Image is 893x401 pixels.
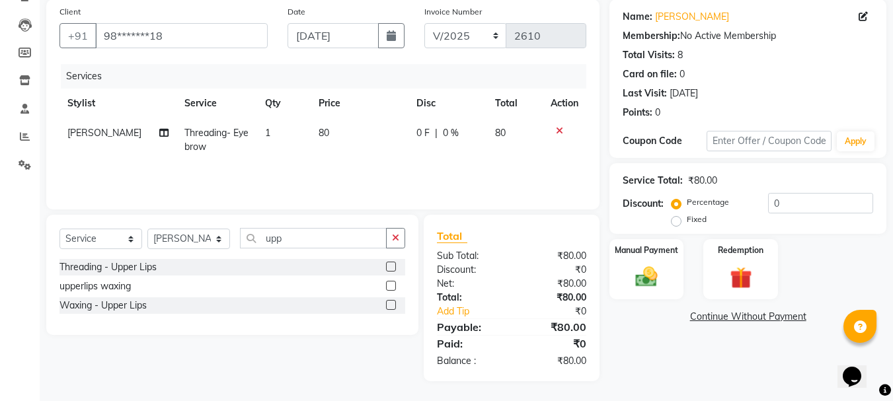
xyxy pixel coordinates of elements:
div: Total Visits: [623,48,675,62]
span: [PERSON_NAME] [67,127,141,139]
a: [PERSON_NAME] [655,10,729,24]
th: Total [487,89,543,118]
label: Invoice Number [424,6,482,18]
div: Membership: [623,29,680,43]
div: Paid: [427,336,512,351]
a: Add Tip [427,305,525,318]
div: ₹80.00 [512,319,596,335]
th: Disc [408,89,487,118]
iframe: chat widget [837,348,880,388]
div: Net: [427,277,512,291]
div: 0 [679,67,685,81]
label: Manual Payment [615,244,678,256]
div: ₹0 [512,263,596,277]
div: Card on file: [623,67,677,81]
div: Name: [623,10,652,24]
a: Continue Without Payment [612,310,884,324]
div: ₹80.00 [512,354,596,368]
span: 0 F [416,126,430,140]
div: ₹80.00 [688,174,717,188]
div: Waxing - Upper Lips [59,299,147,312]
div: [DATE] [670,87,698,100]
span: 1 [265,127,270,139]
div: 8 [678,48,683,62]
div: Payable: [427,319,512,335]
div: Total: [427,291,512,305]
div: Points: [623,106,652,120]
th: Stylist [59,89,176,118]
span: 80 [495,127,506,139]
span: 80 [319,127,329,139]
input: Search or Scan [240,228,387,248]
div: Sub Total: [427,249,512,263]
button: Apply [837,131,874,151]
div: Coupon Code [623,134,706,148]
div: No Active Membership [623,29,873,43]
button: +91 [59,23,97,48]
div: Balance : [427,354,512,368]
input: Enter Offer / Coupon Code [707,131,832,151]
div: Services [61,64,596,89]
div: 0 [655,106,660,120]
span: Threading- Eyebrow [184,127,249,153]
label: Fixed [687,213,707,225]
div: Discount: [623,197,664,211]
div: Threading - Upper Lips [59,260,157,274]
div: Discount: [427,263,512,277]
span: Total [437,229,467,243]
span: | [435,126,438,140]
img: _gift.svg [723,264,759,291]
th: Action [543,89,586,118]
div: upperlips waxing [59,279,131,293]
label: Percentage [687,196,729,208]
div: Last Visit: [623,87,667,100]
div: ₹80.00 [512,249,596,263]
div: ₹0 [512,336,596,351]
span: 0 % [443,126,459,140]
div: ₹0 [526,305,597,318]
div: Service Total: [623,174,683,188]
th: Service [176,89,257,118]
th: Price [311,89,408,118]
img: _cash.svg [629,264,664,289]
label: Redemption [718,244,763,256]
input: Search by Name/Mobile/Email/Code [95,23,268,48]
div: ₹80.00 [512,277,596,291]
label: Date [288,6,305,18]
div: ₹80.00 [512,291,596,305]
th: Qty [257,89,311,118]
label: Client [59,6,81,18]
